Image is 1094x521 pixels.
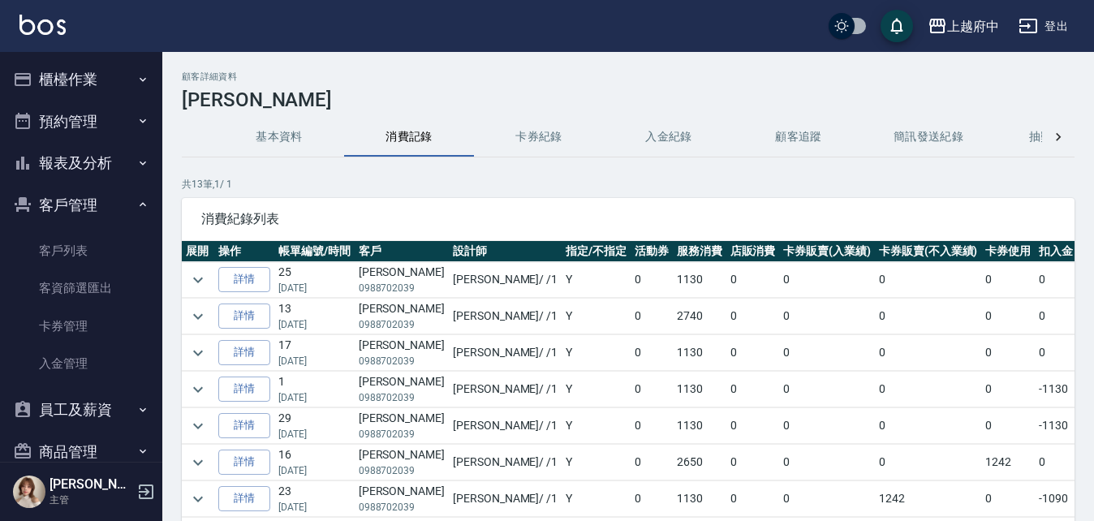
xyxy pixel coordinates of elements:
td: 0 [726,335,780,371]
button: expand row [186,268,210,292]
td: [PERSON_NAME] [355,372,449,407]
td: 0 [981,372,1035,407]
td: -1130 [1035,372,1077,407]
td: 0 [875,262,982,298]
td: 1130 [673,372,726,407]
p: [DATE] [278,354,351,368]
button: 登出 [1012,11,1075,41]
td: 0 [981,408,1035,444]
th: 服務消費 [673,241,726,262]
th: 展開 [182,241,214,262]
td: Y [562,372,631,407]
button: 入金紀錄 [604,118,734,157]
td: 0 [726,481,780,517]
h2: 顧客詳細資料 [182,71,1075,82]
p: [DATE] [278,317,351,332]
td: [PERSON_NAME] [355,335,449,371]
button: expand row [186,377,210,402]
button: save [881,10,913,42]
td: 1130 [673,481,726,517]
a: 入金管理 [6,345,156,382]
td: 1130 [673,262,726,298]
td: 0 [631,262,673,298]
p: 0988702039 [359,317,445,332]
span: 消費紀錄列表 [201,211,1055,227]
td: 0 [981,481,1035,517]
td: 0 [779,299,875,334]
td: 0 [875,445,982,480]
td: 0 [981,299,1035,334]
td: Y [562,445,631,480]
td: 25 [274,262,355,298]
td: Y [562,299,631,334]
td: 0 [981,335,1035,371]
button: 商品管理 [6,431,156,473]
p: 0988702039 [359,354,445,368]
button: expand row [186,304,210,329]
td: [PERSON_NAME] [355,262,449,298]
button: 基本資料 [214,118,344,157]
p: [DATE] [278,427,351,441]
td: 0 [1035,335,1077,371]
button: 上越府中 [921,10,1006,43]
td: [PERSON_NAME] [355,481,449,517]
td: 0 [779,262,875,298]
td: -1090 [1035,481,1077,517]
td: 0 [631,372,673,407]
td: 0 [875,372,982,407]
a: 詳情 [218,413,270,438]
button: 顧客追蹤 [734,118,864,157]
p: 0988702039 [359,427,445,441]
td: Y [562,408,631,444]
p: 0988702039 [359,281,445,295]
td: 0 [779,335,875,371]
td: Y [562,481,631,517]
td: 0 [726,299,780,334]
th: 卡券使用 [981,241,1035,262]
p: [DATE] [278,463,351,478]
img: Logo [19,15,66,35]
td: [PERSON_NAME] [355,445,449,480]
th: 卡券販賣(入業績) [779,241,875,262]
td: [PERSON_NAME] / /1 [449,445,562,480]
h5: [PERSON_NAME] [50,476,132,493]
td: 1130 [673,335,726,371]
td: [PERSON_NAME] / /1 [449,299,562,334]
p: 0988702039 [359,390,445,405]
td: 0 [1035,445,1077,480]
button: 簡訊發送紀錄 [864,118,993,157]
td: [PERSON_NAME] [355,408,449,444]
th: 卡券販賣(不入業績) [875,241,982,262]
td: 17 [274,335,355,371]
td: 0 [875,408,982,444]
p: [DATE] [278,500,351,515]
th: 帳單編號/時間 [274,241,355,262]
td: [PERSON_NAME] / /1 [449,481,562,517]
td: 2740 [673,299,726,334]
p: 0988702039 [359,463,445,478]
th: 店販消費 [726,241,780,262]
a: 客戶列表 [6,232,156,269]
td: 13 [274,299,355,334]
td: [PERSON_NAME] [355,299,449,334]
p: [DATE] [278,281,351,295]
th: 指定/不指定 [562,241,631,262]
td: 0 [726,372,780,407]
td: 2650 [673,445,726,480]
td: 0 [631,481,673,517]
a: 客資篩選匯出 [6,269,156,307]
button: 卡券紀錄 [474,118,604,157]
a: 詳情 [218,486,270,511]
a: 詳情 [218,304,270,329]
td: 0 [631,408,673,444]
td: 23 [274,481,355,517]
button: expand row [186,487,210,511]
td: [PERSON_NAME] / /1 [449,408,562,444]
td: 0 [779,445,875,480]
td: [PERSON_NAME] / /1 [449,335,562,371]
button: expand row [186,341,210,365]
td: 1242 [981,445,1035,480]
td: 0 [875,335,982,371]
td: Y [562,335,631,371]
th: 設計師 [449,241,562,262]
